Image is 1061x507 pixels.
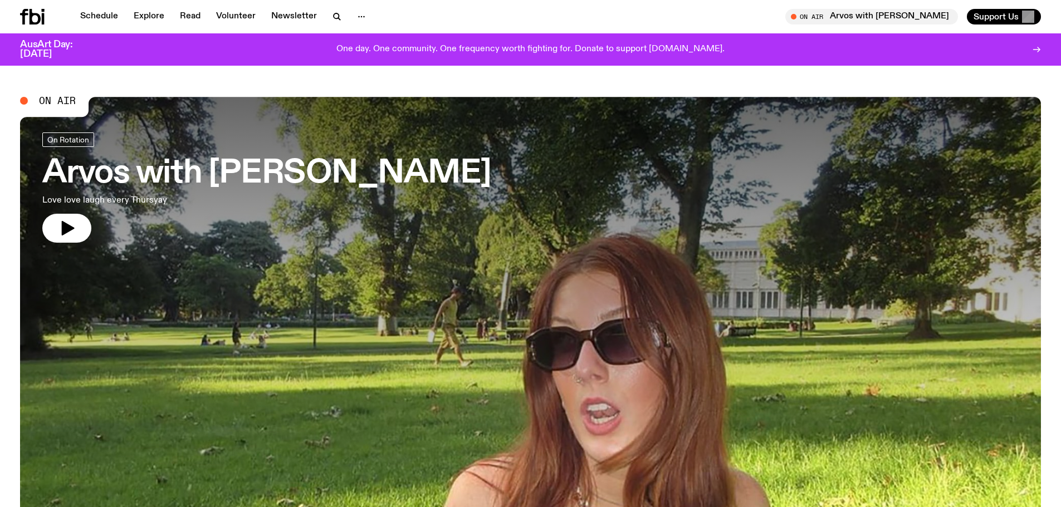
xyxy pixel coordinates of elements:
button: On AirArvos with [PERSON_NAME] [785,9,958,24]
a: Arvos with [PERSON_NAME]Love love laugh every Thursyay [42,132,491,243]
a: Read [173,9,207,24]
a: Newsletter [265,9,324,24]
span: On Air [39,96,76,106]
h3: Arvos with [PERSON_NAME] [42,158,491,189]
button: Support Us [967,9,1041,24]
p: One day. One community. One frequency worth fighting for. Donate to support [DOMAIN_NAME]. [336,45,725,55]
span: On Rotation [47,135,89,144]
span: Support Us [974,12,1019,22]
a: Volunteer [209,9,262,24]
a: Explore [127,9,171,24]
p: Love love laugh every Thursyay [42,194,327,207]
a: On Rotation [42,132,94,147]
h3: AusArt Day: [DATE] [20,40,91,59]
a: Schedule [74,9,125,24]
